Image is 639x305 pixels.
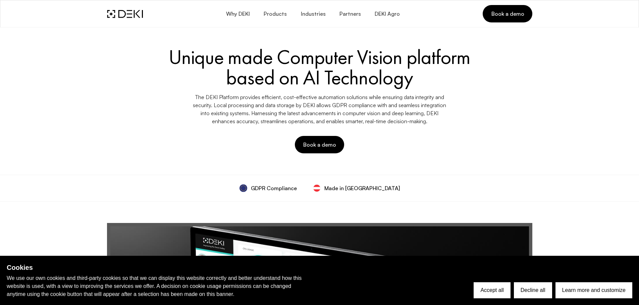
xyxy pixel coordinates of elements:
[332,6,368,22] a: Partners
[303,141,336,148] span: Book a demo
[374,11,400,17] span: DEKI Agro
[7,274,309,298] p: We use our own cookies and third-party cookies so that we can display this website correctly and ...
[313,184,321,192] img: svg%3e
[257,6,294,22] button: Products
[555,282,632,298] button: Learn more and customize
[474,282,510,298] button: Accept all
[483,5,532,22] a: Book a demo
[294,6,332,22] button: Industries
[324,184,400,192] span: Made in [GEOGRAPHIC_DATA]
[219,6,256,22] button: Why DEKI
[368,6,407,22] a: DEKI Agro
[491,10,524,17] span: Book a demo
[239,184,248,192] img: GDPR_Compliance.Dbdrw_P_.svg
[107,10,143,18] img: DEKI Logo
[339,11,361,17] span: Partners
[225,11,250,17] span: Why DEKI
[251,184,297,192] span: GDPR Compliance
[295,136,344,153] button: Book a demo
[300,11,325,17] span: Industries
[263,11,287,17] span: Products
[7,262,309,273] h2: Cookies
[189,93,450,125] p: The DEKI Platform provides efficient, cost-effective automation solutions while ensuring data int...
[107,47,532,88] h1: Unique made Computer Vision platform based on AI Technology
[514,282,552,298] button: Decline all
